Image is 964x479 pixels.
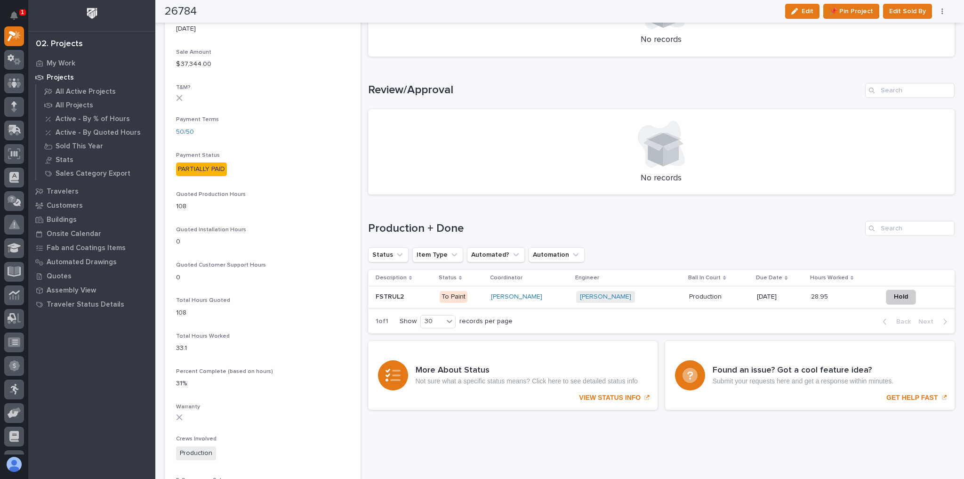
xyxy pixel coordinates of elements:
[47,59,75,68] p: My Work
[811,291,830,301] p: 28.95
[47,300,124,309] p: Traveler Status Details
[713,365,893,376] h3: Found an issue? Got a cool feature idea?
[47,272,72,281] p: Quotes
[47,258,117,267] p: Automated Drawings
[785,4,819,19] button: Edit
[400,317,417,325] p: Show
[176,343,349,353] p: 33.1
[176,447,216,460] span: Production
[412,247,463,262] button: Item Type
[4,455,24,474] button: users-avatar
[368,222,862,235] h1: Production + Done
[756,273,782,283] p: Due Date
[56,156,73,164] p: Stats
[713,377,893,385] p: Submit your requests here and get a response within minutes.
[56,142,103,151] p: Sold This Year
[368,310,396,333] p: 1 of 1
[915,317,955,326] button: Next
[421,317,443,326] div: 30
[28,297,155,311] a: Traveler Status Details
[47,286,96,295] p: Assembly View
[47,73,74,82] p: Projects
[894,291,908,302] span: Hold
[665,341,955,410] a: GET HELP FAST
[467,247,525,262] button: Automated?
[491,293,542,301] a: [PERSON_NAME]
[810,273,848,283] p: Hours Worked
[165,5,197,18] h2: 26784
[416,365,638,376] h3: More About Status
[579,394,641,402] p: VIEW STATUS INFO
[56,88,116,96] p: All Active Projects
[580,293,631,301] a: [PERSON_NAME]
[379,173,944,184] p: No records
[56,129,141,137] p: Active - By Quoted Hours
[176,153,220,158] span: Payment Status
[176,298,230,303] span: Total Hours Quoted
[36,112,155,125] a: Active - By % of Hours
[379,35,944,45] p: No records
[36,167,155,180] a: Sales Category Export
[28,241,155,255] a: Fab and Coatings Items
[176,404,200,410] span: Warranty
[28,255,155,269] a: Automated Drawings
[368,247,409,262] button: Status
[28,70,155,84] a: Projects
[56,170,130,178] p: Sales Category Export
[56,101,93,110] p: All Projects
[176,49,211,55] span: Sale Amount
[883,4,932,19] button: Edit Sold By
[176,436,217,442] span: Crews Involved
[802,7,813,16] span: Edit
[176,202,349,211] p: 108
[176,333,230,339] span: Total Hours Worked
[176,24,349,34] p: [DATE]
[36,39,83,49] div: 02. Projects
[376,291,406,301] p: FSTRUL2
[176,127,194,137] a: 50/50
[176,117,219,122] span: Payment Terms
[176,162,227,176] div: PARTIALLY PAID
[47,230,101,238] p: Onsite Calendar
[4,6,24,25] button: Notifications
[439,273,457,283] p: Status
[83,5,101,22] img: Workspace Logo
[176,227,246,233] span: Quoted Installation Hours
[689,291,723,301] p: Production
[176,59,349,69] p: $ 37,344.00
[440,291,467,303] div: To Paint
[368,83,862,97] h1: Review/Approval
[28,184,155,198] a: Travelers
[575,273,599,283] p: Engineer
[688,273,721,283] p: Ball In Court
[176,369,273,374] span: Percent Complete (based on hours)
[176,85,191,90] span: T&M?
[36,126,155,139] a: Active - By Quoted Hours
[886,394,938,402] p: GET HELP FAST
[823,4,879,19] button: 📌 Pin Project
[875,317,915,326] button: Back
[176,192,246,197] span: Quoted Production Hours
[176,308,349,318] p: 108
[47,244,126,252] p: Fab and Coatings Items
[12,11,24,26] div: Notifications1
[47,216,77,224] p: Buildings
[28,269,155,283] a: Quotes
[36,139,155,153] a: Sold This Year
[28,198,155,212] a: Customers
[36,85,155,98] a: All Active Projects
[56,115,130,123] p: Active - By % of Hours
[865,221,955,236] input: Search
[889,6,926,17] span: Edit Sold By
[28,227,155,241] a: Onsite Calendar
[176,237,349,247] p: 0
[886,290,916,305] button: Hold
[829,6,873,17] span: 📌 Pin Project
[28,212,155,227] a: Buildings
[459,317,513,325] p: records per page
[47,202,83,210] p: Customers
[368,341,658,410] a: VIEW STATUS INFO
[891,317,911,326] span: Back
[918,317,939,326] span: Next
